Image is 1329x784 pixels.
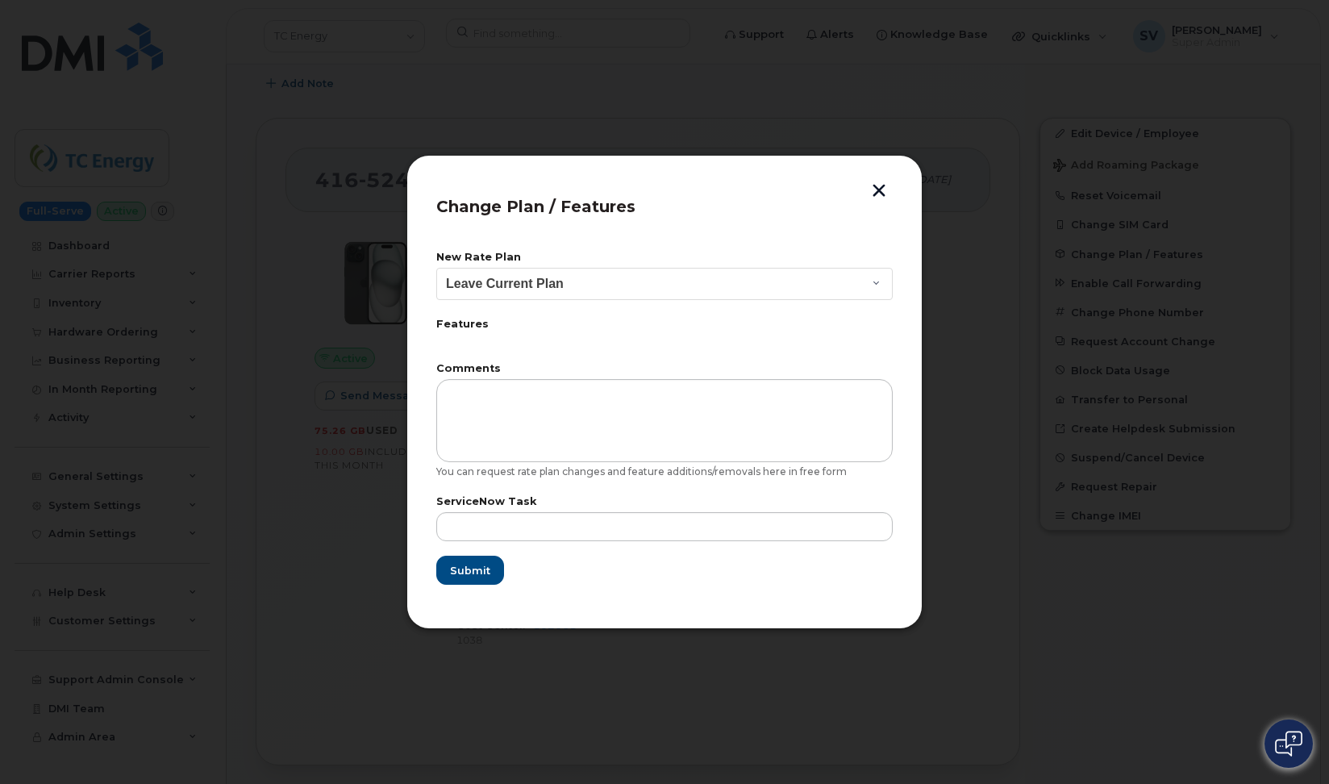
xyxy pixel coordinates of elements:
button: Submit [436,556,504,585]
img: Open chat [1275,731,1302,757]
label: ServiceNow Task [436,497,893,507]
span: Change Plan / Features [436,197,635,216]
label: Comments [436,364,893,374]
span: Submit [450,563,490,578]
label: New Rate Plan [436,252,893,263]
div: You can request rate plan changes and feature additions/removals here in free form [436,465,893,478]
label: Features [436,319,893,330]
